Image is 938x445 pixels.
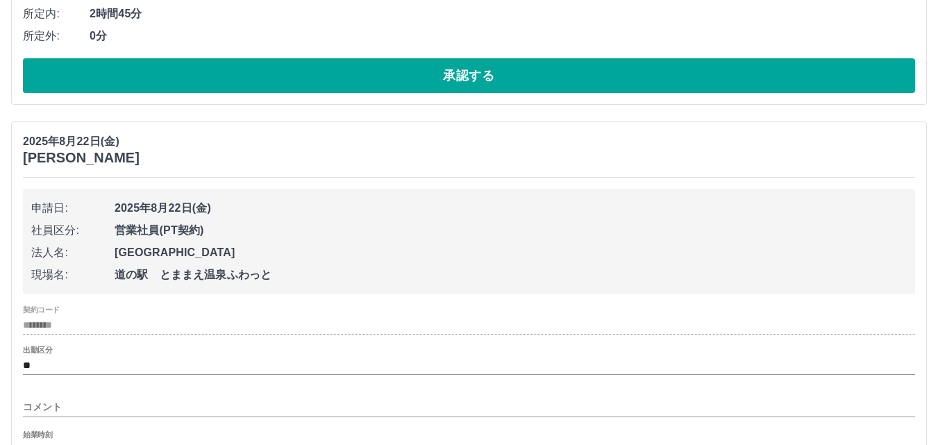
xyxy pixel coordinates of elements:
[31,222,115,239] span: 社員区分:
[23,304,60,314] label: 契約コード
[31,200,115,217] span: 申請日:
[115,200,907,217] span: 2025年8月22日(金)
[90,28,915,44] span: 0分
[31,244,115,261] span: 法人名:
[23,6,90,22] span: 所定内:
[115,267,907,283] span: 道の駅 とままえ温泉ふわっと
[31,267,115,283] span: 現場名:
[23,430,52,440] label: 始業時刻
[23,133,140,150] p: 2025年8月22日(金)
[90,6,915,22] span: 2時間45分
[23,58,915,93] button: 承認する
[115,244,907,261] span: [GEOGRAPHIC_DATA]
[23,28,90,44] span: 所定外:
[115,222,907,239] span: 営業社員(PT契約)
[23,345,52,355] label: 出勤区分
[23,150,140,166] h3: [PERSON_NAME]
